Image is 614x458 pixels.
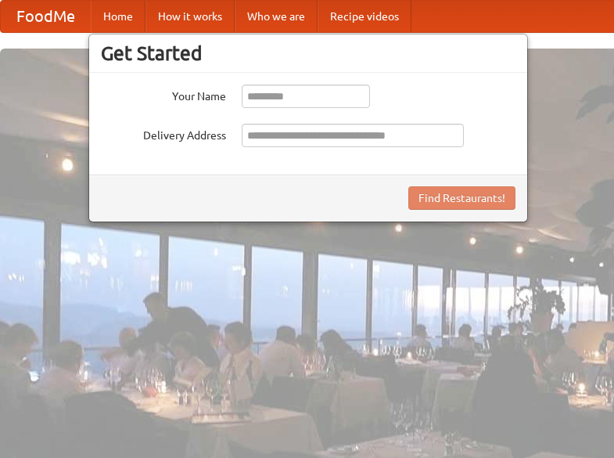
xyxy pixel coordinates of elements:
[1,1,91,32] a: FoodMe
[91,1,145,32] a: Home
[101,85,226,104] label: Your Name
[145,1,235,32] a: How it works
[101,41,515,65] h3: Get Started
[235,1,318,32] a: Who we are
[408,186,515,210] button: Find Restaurants!
[318,1,411,32] a: Recipe videos
[101,124,226,143] label: Delivery Address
